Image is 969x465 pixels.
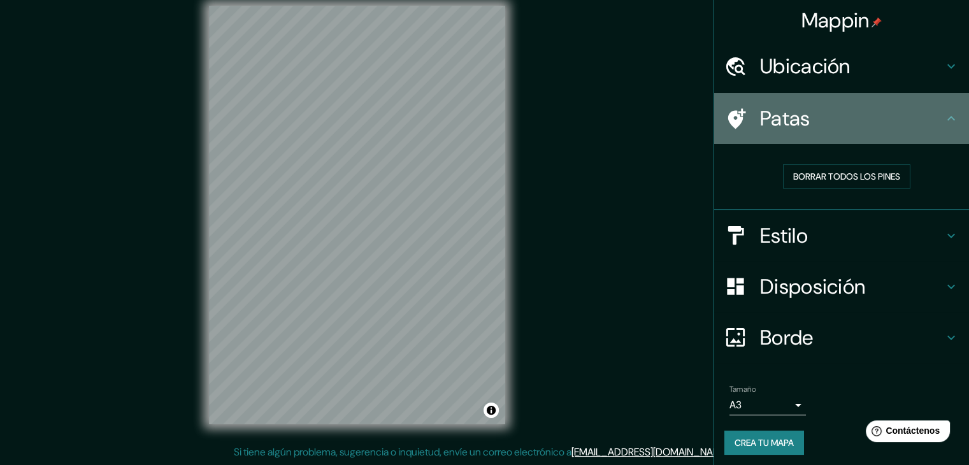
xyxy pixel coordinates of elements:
[729,384,756,394] font: Tamaño
[760,222,808,249] font: Estilo
[714,41,969,92] div: Ubicación
[724,431,804,455] button: Crea tu mapa
[729,395,806,415] div: A3
[714,93,969,144] div: Patas
[729,398,742,411] font: A3
[801,7,870,34] font: Mappin
[209,6,505,424] canvas: Mapa
[760,53,851,80] font: Ubicación
[793,171,900,182] font: Borrar todos los pines
[234,445,571,459] font: Si tiene algún problema, sugerencia o inquietud, envíe un correo electrónico a
[714,210,969,261] div: Estilo
[783,164,910,189] button: Borrar todos los pines
[714,261,969,312] div: Disposición
[571,445,729,459] a: [EMAIL_ADDRESS][DOMAIN_NAME]
[872,17,882,27] img: pin-icon.png
[714,312,969,363] div: Borde
[484,403,499,418] button: Activar o desactivar atribución
[735,437,794,448] font: Crea tu mapa
[760,105,810,132] font: Patas
[760,324,814,351] font: Borde
[760,273,865,300] font: Disposición
[856,415,955,451] iframe: Lanzador de widgets de ayuda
